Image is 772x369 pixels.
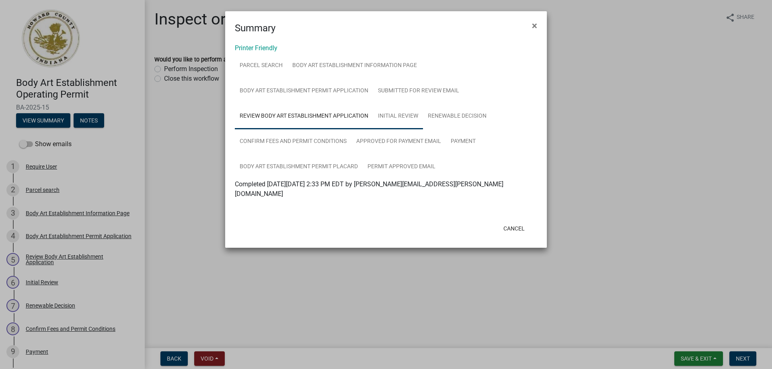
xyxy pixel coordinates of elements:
a: Parcel search [235,53,287,79]
h4: Summary [235,21,275,35]
a: Printer Friendly [235,44,277,52]
a: Renewable Decision [423,104,491,129]
button: Cancel [497,221,531,236]
a: Review Body Art Establishment Application [235,104,373,129]
span: × [532,20,537,31]
a: Body Art Establishment Permit Application [235,78,373,104]
button: Close [526,14,544,37]
a: Payment [446,129,480,155]
a: Body Art Establishment Information Page [287,53,422,79]
a: Submitted for Review Email [373,78,464,104]
a: Permit Approved Email [363,154,440,180]
a: Initial Review [373,104,423,129]
a: Confirm Fees and Permit Conditions [235,129,351,155]
a: Body Art Establishment Permit Placard [235,154,363,180]
span: Completed [DATE][DATE] 2:33 PM EDT by [PERSON_NAME][EMAIL_ADDRESS][PERSON_NAME][DOMAIN_NAME] [235,180,503,198]
a: Approved for Payment Email [351,129,446,155]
